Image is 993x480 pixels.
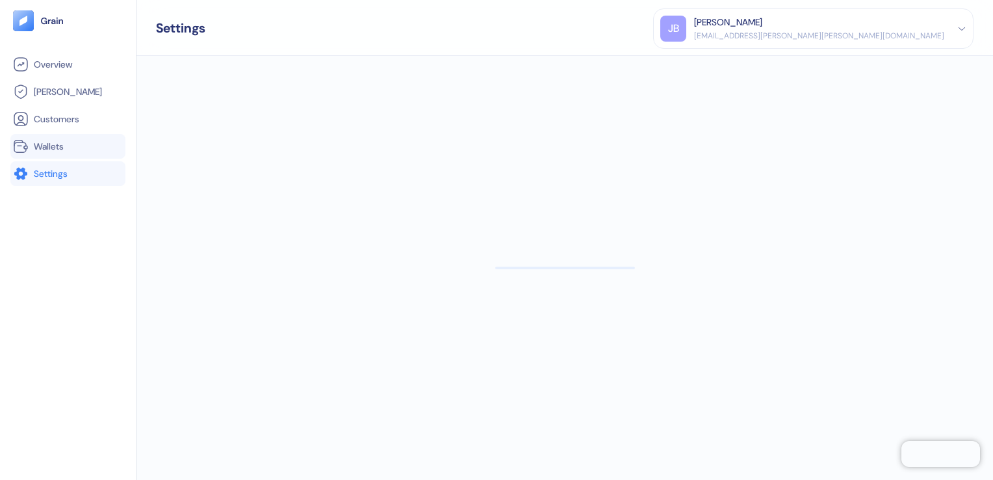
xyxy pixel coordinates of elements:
a: [PERSON_NAME] [13,84,123,100]
a: Settings [13,166,123,181]
img: logo [40,16,64,25]
span: Customers [34,113,79,126]
span: Wallets [34,140,64,153]
iframe: Chatra live chat [901,441,980,467]
div: [EMAIL_ADDRESS][PERSON_NAME][PERSON_NAME][DOMAIN_NAME] [694,30,944,42]
img: logo-tablet-V2.svg [13,10,34,31]
div: Settings [156,21,205,34]
a: Wallets [13,139,123,154]
div: [PERSON_NAME] [694,16,762,29]
span: [PERSON_NAME] [34,85,102,98]
span: Overview [34,58,72,71]
a: Overview [13,57,123,72]
div: JB [660,16,686,42]
a: Customers [13,111,123,127]
span: Settings [34,167,68,180]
